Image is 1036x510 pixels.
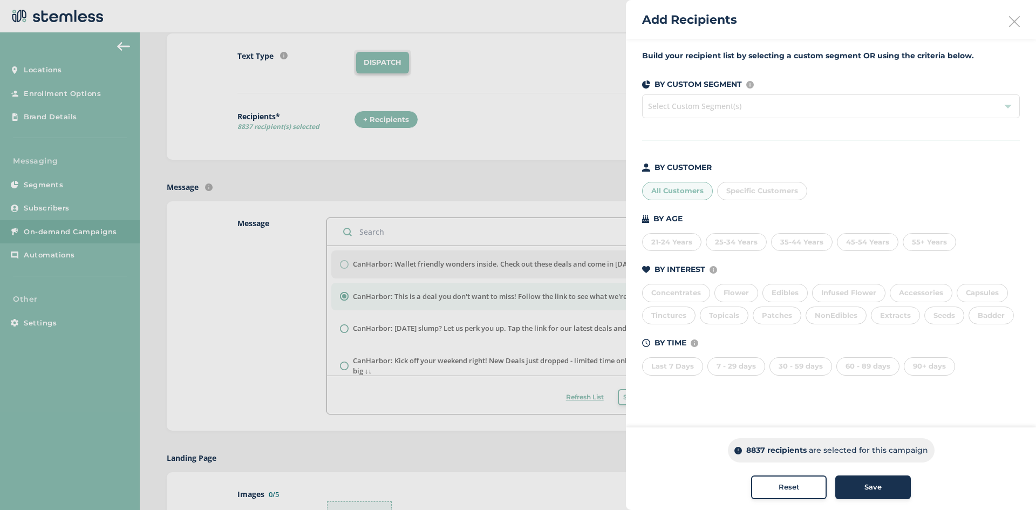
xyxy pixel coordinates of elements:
div: 7 - 29 days [707,357,765,376]
p: BY TIME [655,337,686,349]
h2: Add Recipients [642,11,737,29]
img: icon-time-dark-e6b1183b.svg [642,339,650,347]
span: Reset [779,482,800,493]
div: Capsules [957,284,1008,302]
div: 90+ days [904,357,955,376]
div: Concentrates [642,284,710,302]
div: Infused Flower [812,284,885,302]
div: 60 - 89 days [836,357,899,376]
img: icon-info-236977d2.svg [710,266,717,274]
img: icon-heart-dark-29e6356f.svg [642,266,650,274]
p: BY INTEREST [655,264,705,275]
img: icon-info-236977d2.svg [746,81,754,89]
img: icon-person-dark-ced50e5f.svg [642,164,650,172]
div: 21-24 Years [642,233,701,251]
div: Extracts [871,307,920,325]
div: Accessories [890,284,952,302]
div: 45-54 Years [837,233,898,251]
label: Build your recipient list by selecting a custom segment OR using the criteria below. [642,50,1020,62]
img: icon-cake-93b2a7b5.svg [642,215,649,223]
div: Topicals [700,307,748,325]
button: Save [835,475,911,499]
img: icon-info-236977d2.svg [691,339,698,347]
div: Patches [753,307,801,325]
div: Flower [714,284,758,302]
div: 55+ Years [903,233,956,251]
div: Edibles [762,284,808,302]
div: 25-34 Years [706,233,767,251]
div: NonEdibles [806,307,867,325]
div: Badder [969,307,1014,325]
p: BY AGE [653,213,683,225]
button: Reset [751,475,827,499]
div: Seeds [924,307,964,325]
span: Specific Customers [726,186,798,195]
div: Last 7 Days [642,357,703,376]
span: Save [864,482,882,493]
p: are selected for this campaign [809,445,928,456]
div: 30 - 59 days [769,357,832,376]
div: 35-44 Years [771,233,833,251]
div: Tinctures [642,307,696,325]
p: 8837 recipients [746,445,807,456]
p: BY CUSTOMER [655,162,712,173]
img: icon-segments-dark-074adb27.svg [642,80,650,89]
img: icon-info-dark-48f6c5f3.svg [734,447,742,454]
iframe: Chat Widget [982,458,1036,510]
p: BY CUSTOM SEGMENT [655,79,742,90]
div: All Customers [642,182,713,200]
